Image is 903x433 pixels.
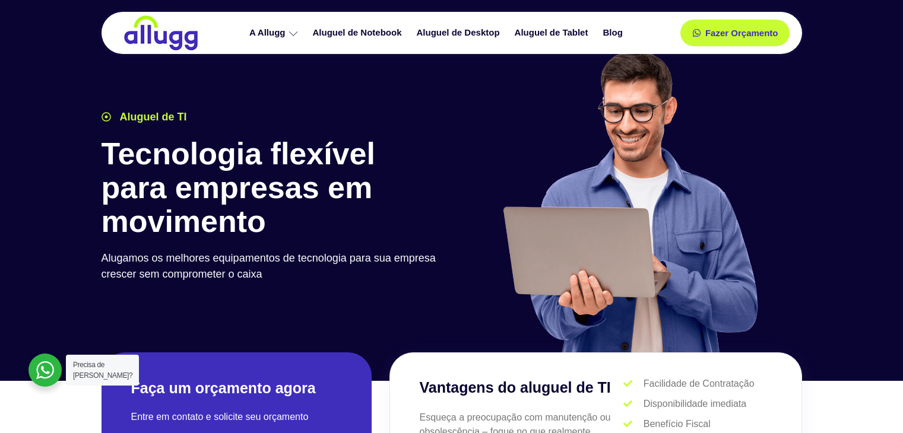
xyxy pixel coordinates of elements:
a: Aluguel de Tablet [509,23,597,43]
a: Blog [597,23,631,43]
a: Aluguel de Desktop [411,23,509,43]
a: Fazer Orçamento [680,20,790,46]
h3: Vantagens do aluguel de TI [420,377,624,399]
span: Precisa de [PERSON_NAME]? [73,361,132,380]
span: Fazer Orçamento [705,28,778,37]
p: Alugamos os melhores equipamentos de tecnologia para sua empresa crescer sem comprometer o caixa [102,250,446,282]
p: Entre em contato e solicite seu orçamento [131,410,342,424]
h2: Faça um orçamento agora [131,378,342,398]
a: A Allugg [243,23,307,43]
img: aluguel de ti para startups [499,50,761,352]
iframe: Chat Widget [844,376,903,433]
a: Aluguel de Notebook [307,23,411,43]
span: Disponibilidade imediata [641,397,746,411]
img: locação de TI é Allugg [122,15,199,51]
h1: Tecnologia flexível para empresas em movimento [102,137,446,239]
span: Facilidade de Contratação [641,377,755,391]
span: Benefício Fiscal [641,417,711,431]
span: Aluguel de TI [117,109,187,125]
